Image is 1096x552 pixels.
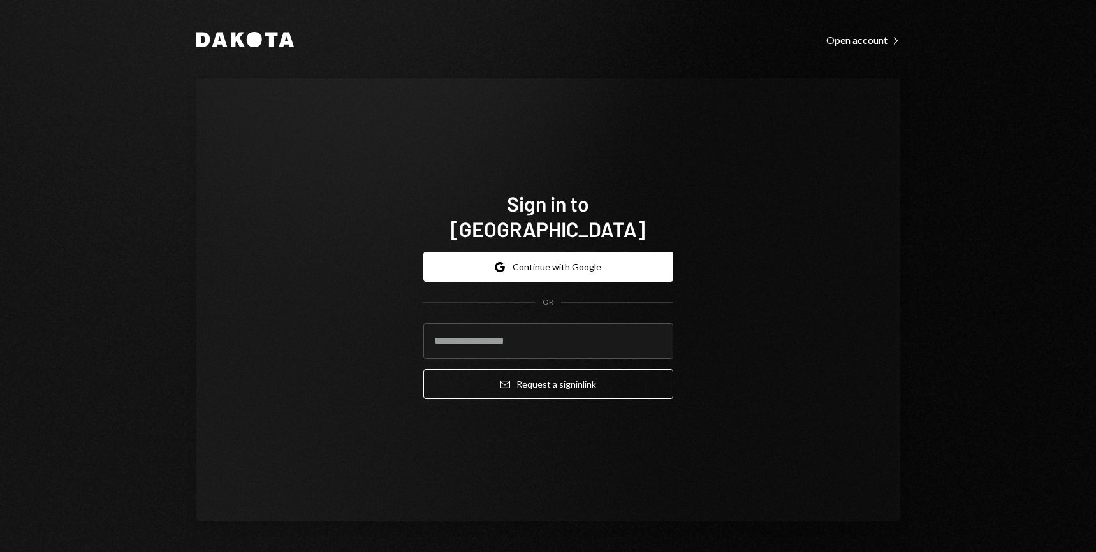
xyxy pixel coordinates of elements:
div: OR [543,297,553,308]
button: Request a signinlink [423,369,673,399]
button: Continue with Google [423,252,673,282]
div: Open account [826,34,900,47]
h1: Sign in to [GEOGRAPHIC_DATA] [423,191,673,242]
a: Open account [826,33,900,47]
